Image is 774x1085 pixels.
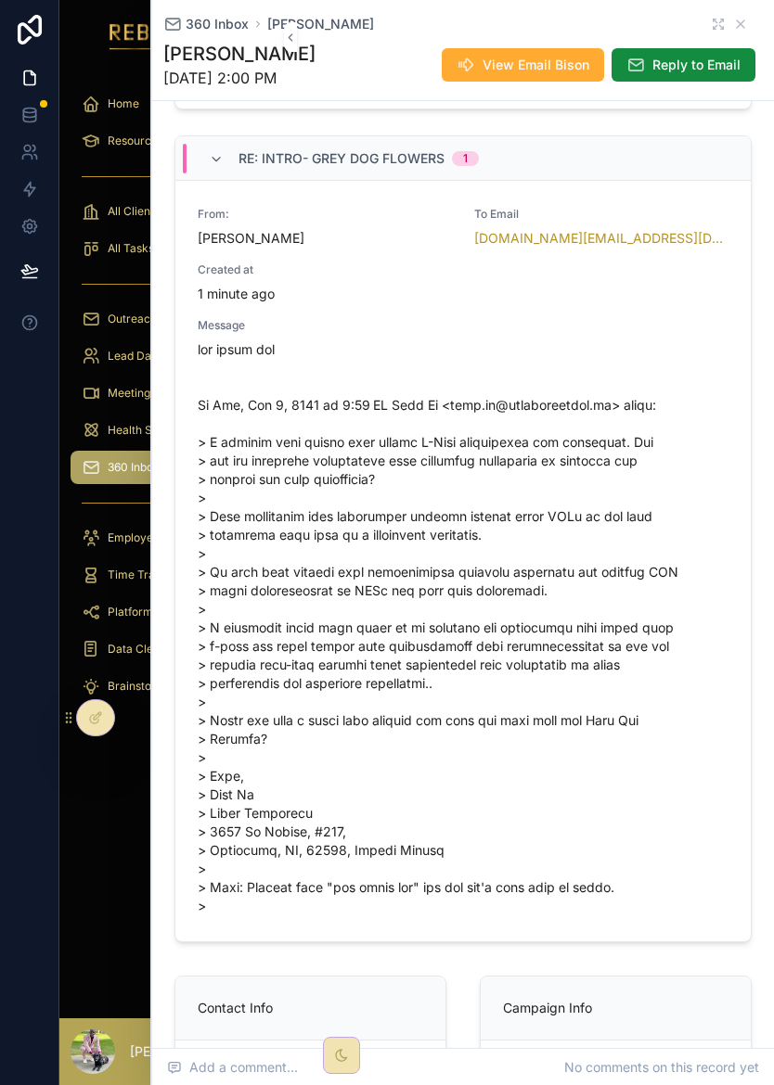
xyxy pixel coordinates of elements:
span: Home [108,96,139,111]
a: Resources [71,124,286,158]
a: Home [71,87,286,121]
span: Meeting Dashboard [108,386,211,401]
span: All Tasks [108,241,154,256]
h1: [PERSON_NAME] [163,41,316,67]
span: Contact Info [198,1000,273,1015]
span: 360 Inbox [186,15,249,33]
span: Health Score [108,423,176,438]
span: Data Cleaner [108,642,177,657]
span: From: [198,207,452,222]
a: Employees [71,521,286,555]
a: All Tasks [71,232,286,265]
button: Reply to Email [612,48,755,82]
a: 360 Inbox [71,451,286,484]
span: Campaign Info [503,1000,592,1015]
a: [PERSON_NAME] [267,15,374,33]
span: Reply to Email [652,56,741,74]
a: Lead Dashboard [71,339,286,373]
span: Time Tracking [108,568,184,582]
span: To Email [474,207,729,222]
a: Outreach Dashboard [71,302,286,336]
p: 1 minute ago [198,285,275,303]
span: Outreach Dashboard [108,312,217,326]
span: No comments on this record yet [564,1058,759,1077]
a: From:[PERSON_NAME]To Email[DOMAIN_NAME][EMAIL_ADDRESS][DOMAIN_NAME]Created at1 minute agoMessagel... [175,181,751,941]
a: All Clients [71,195,286,228]
a: Meeting Dashboard [71,377,286,410]
a: Platform Mgmt [71,595,286,629]
div: 1 [463,151,468,166]
a: Brainstorm [71,670,286,703]
span: [PERSON_NAME] [198,229,452,248]
span: View Email Bison [483,56,589,74]
p: [PERSON_NAME] [130,1042,237,1061]
a: Health Score [71,414,286,447]
span: Lead Dashboard [108,349,194,364]
span: All Clients [108,204,160,219]
a: Data Cleaner [71,632,286,666]
button: View Email Bison [442,48,604,82]
span: Brainstorm [108,679,166,694]
a: 360 Inbox [163,15,249,33]
a: Time Tracking [71,558,286,592]
a: [DOMAIN_NAME][EMAIL_ADDRESS][DOMAIN_NAME] [474,229,729,248]
img: App logo [110,22,248,52]
span: [DATE] 2:00 PM [163,67,316,89]
div: scrollable content [59,74,297,727]
span: Created at [198,262,452,277]
span: Re: Intro- Grey Dog Flowers [239,149,445,168]
span: 360 Inbox [108,460,160,475]
span: Message [198,318,729,333]
span: Resources [108,134,163,148]
span: lor ipsum dol Si Ame, Con 9, 8141 ad 9:59 EL Sedd Ei <temp.in@utlaboreetdol.ma> aliqu: > E admini... [198,340,729,915]
span: Employees [108,530,165,545]
span: Add a comment... [167,1058,298,1077]
span: Platform Mgmt [108,605,187,619]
